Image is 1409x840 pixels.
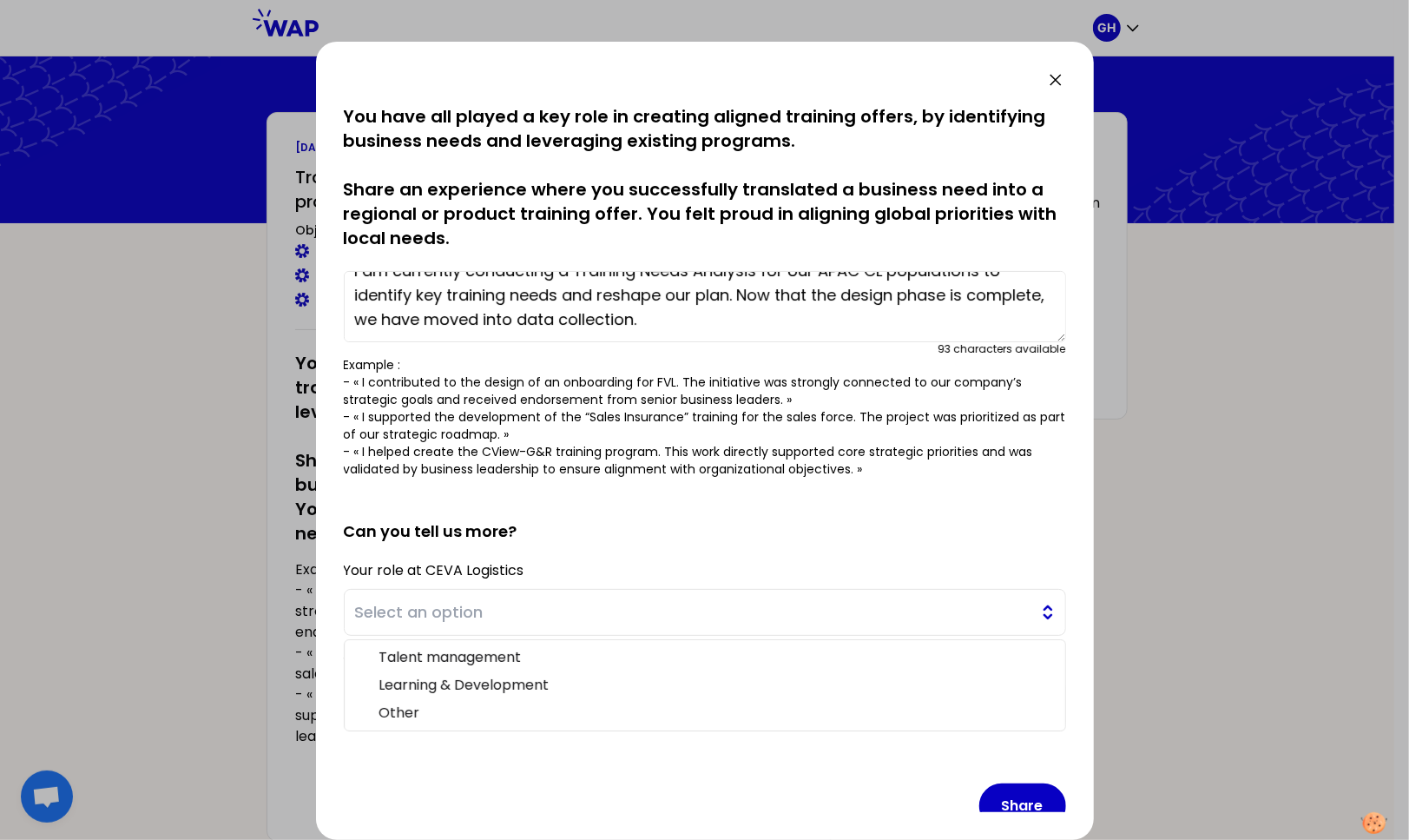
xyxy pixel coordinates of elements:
textarea: I am currently conducting a Training Needs Analysis for our APAC CL populations to identify key t... [344,271,1066,342]
span: Select an option [355,600,1030,625]
h2: Can you tell us more? [344,492,1066,544]
span: Learning & Development [379,675,1051,696]
div: 93 characters available [938,342,1066,356]
ul: Select an option [344,639,1066,731]
label: Your role at CEVA Logistics [344,560,524,580]
button: Share [979,784,1066,829]
p: Example : - « I contributed to the design of an onboarding for FVL. The initiative was strongly c... [344,356,1066,478]
button: Select an option [344,589,1066,636]
span: Talent management [379,647,1051,668]
p: You have all played a key role in creating aligned training offers, by identifying business needs... [344,104,1066,250]
span: Other [379,703,1051,724]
